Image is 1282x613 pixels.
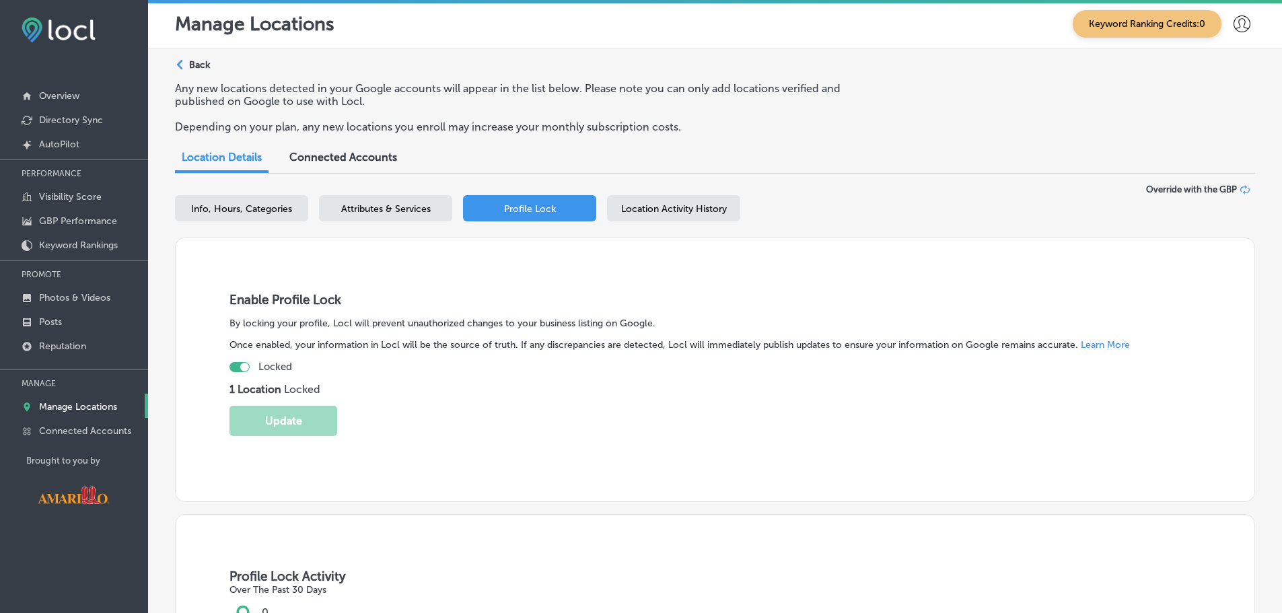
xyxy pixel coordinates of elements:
[175,82,877,108] p: Any new locations detected in your Google accounts will appear in the list below. Please note you...
[39,425,131,437] p: Connected Accounts
[26,456,148,466] p: Brought to you by
[229,584,360,596] p: Over The Past 30 Days
[26,476,120,514] img: Visit Amarillo
[1146,184,1237,194] span: Override with the GBP
[39,191,102,203] p: Visibility Score
[341,203,431,215] span: Attributes & Services
[229,406,337,436] button: Update
[39,292,110,303] p: Photos & Videos
[1081,339,1130,351] a: Learn More
[229,339,1201,351] p: Once enabled, your information in Locl will be the source of truth. If any discrepancies are dete...
[39,316,62,328] p: Posts
[229,383,1201,396] p: Locked
[621,203,727,215] span: Location Activity History
[39,240,118,251] p: Keyword Rankings
[289,151,397,164] span: Connected Accounts
[229,383,284,396] strong: 1 Location
[39,215,117,227] p: GBP Performance
[39,401,117,412] p: Manage Locations
[229,318,1201,329] p: By locking your profile, Locl will prevent unauthorized changes to your business listing on Google.
[175,120,877,133] p: Depending on your plan, any new locations you enroll may increase your monthly subscription costs.
[1073,10,1221,38] span: Keyword Ranking Credits: 0
[39,114,103,126] p: Directory Sync
[182,151,262,164] span: Location Details
[189,59,210,71] p: Back
[39,340,86,352] p: Reputation
[175,13,334,35] p: Manage Locations
[39,90,79,102] p: Overview
[22,17,96,42] img: fda3e92497d09a02dc62c9cd864e3231.png
[39,139,79,150] p: AutoPilot
[504,203,556,215] span: Profile Lock
[229,569,1201,584] h3: Profile Lock Activity
[229,292,1201,308] h3: Enable Profile Lock
[258,361,292,373] p: Locked
[191,203,292,215] span: Info, Hours, Categories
